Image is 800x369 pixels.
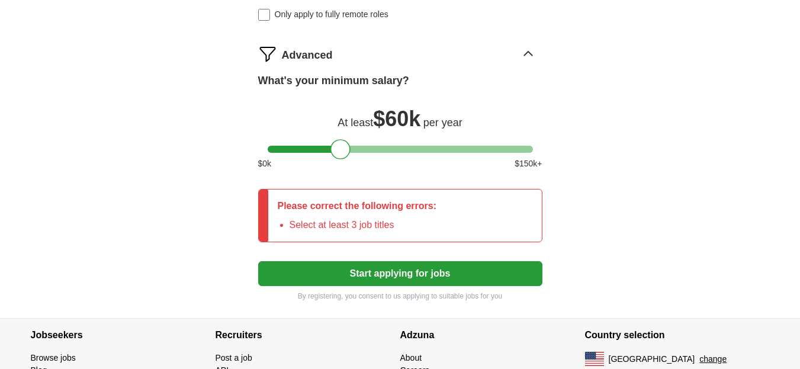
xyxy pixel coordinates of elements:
button: Start applying for jobs [258,261,542,286]
span: [GEOGRAPHIC_DATA] [609,353,695,365]
span: At least [338,117,373,129]
span: $ 150 k+ [515,158,542,170]
p: By registering, you consent to us applying to suitable jobs for you [258,291,542,301]
a: Browse jobs [31,353,76,362]
span: $ 60k [373,107,420,131]
img: filter [258,44,277,63]
p: Please correct the following errors: [278,199,437,213]
h4: Country selection [585,319,770,352]
img: US flag [585,352,604,366]
a: About [400,353,422,362]
span: per year [423,117,462,129]
input: Only apply to fully remote roles [258,9,270,21]
li: Select at least 3 job titles [290,218,437,232]
span: Advanced [282,47,333,63]
span: $ 0 k [258,158,272,170]
a: Post a job [216,353,252,362]
span: Only apply to fully remote roles [275,8,388,21]
button: change [699,353,727,365]
label: What's your minimum salary? [258,73,409,89]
